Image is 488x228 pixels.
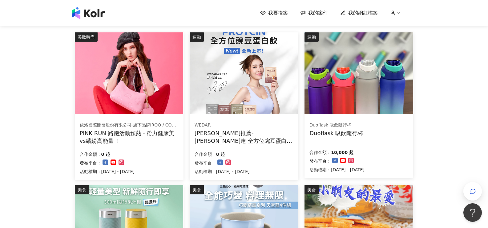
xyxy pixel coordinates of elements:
iframe: Help Scout Beacon - Open [463,203,482,222]
img: 粉力健康美vs繽紛高能量 系列服飾 [75,32,183,114]
p: 合作金額： [80,151,101,158]
a: 我要接案 [260,10,288,16]
div: 運動 [190,32,204,42]
div: 美食 [75,185,89,194]
img: logo [72,7,105,19]
img: Duoflask 吸飲隨行杯 [304,32,413,114]
div: 美食 [304,185,319,194]
div: 美妝時尚 [75,32,98,42]
p: 發布平台： [309,157,331,165]
p: 活動檔期：[DATE] - [DATE] [309,166,365,173]
p: 活動檔期：[DATE] - [DATE] [80,168,135,175]
img: WEDAR薇達 全方位豌豆蛋白飲 [190,32,298,114]
a: 我的網紅檔案 [340,10,378,16]
p: 活動檔期：[DATE] - [DATE] [195,168,250,175]
div: WEDAR [195,122,293,128]
div: [PERSON_NAME]推薦-[PERSON_NAME]達 全方位豌豆蛋白飲 (互惠合作檔） [195,129,293,145]
div: Duoflask 吸飲隨行杯 [309,129,363,137]
div: PINK RUN 路跑活動預熱 - 粉力健康美vs繽紛高能量 ！ [80,129,179,145]
span: 我要接案 [268,10,288,16]
p: 10,000 起 [331,149,353,156]
div: 美食 [190,185,204,194]
div: 依洛國際開發股份有限公司-旗下品牌iROO / COZY PUNCH [80,122,178,128]
a: 我的案件 [300,10,328,16]
p: 發布平台： [80,159,101,167]
p: 合作金額： [309,149,331,156]
div: Duoflask 吸飲隨行杯 [309,122,363,128]
span: 我的網紅檔案 [348,10,378,16]
p: 合作金額： [195,151,216,158]
p: 0 起 [216,151,225,158]
div: 運動 [304,32,319,42]
span: 我的案件 [308,10,328,16]
p: 0 起 [101,151,110,158]
p: 發布平台： [195,159,216,167]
